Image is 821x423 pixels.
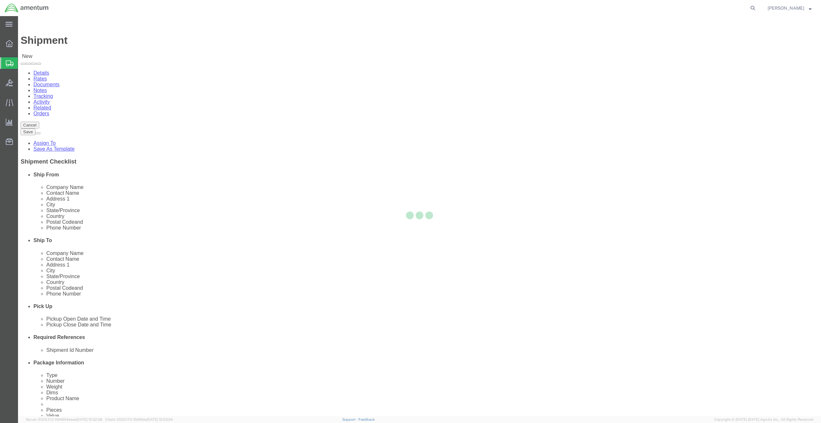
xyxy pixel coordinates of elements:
[358,418,375,421] a: Feedback
[767,4,812,12] button: [PERSON_NAME]
[5,3,49,13] img: logo
[147,418,173,421] span: [DATE] 10:23:34
[26,418,102,421] span: Server: 2025.17.0-1194904eeae
[768,5,804,12] span: Joe Healy
[76,418,102,421] span: [DATE] 10:32:38
[714,417,813,422] span: Copyright © [DATE]-[DATE] Agistix Inc., All Rights Reserved
[342,418,358,421] a: Support
[105,418,173,421] span: Client: 2025.17.0-159f9de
